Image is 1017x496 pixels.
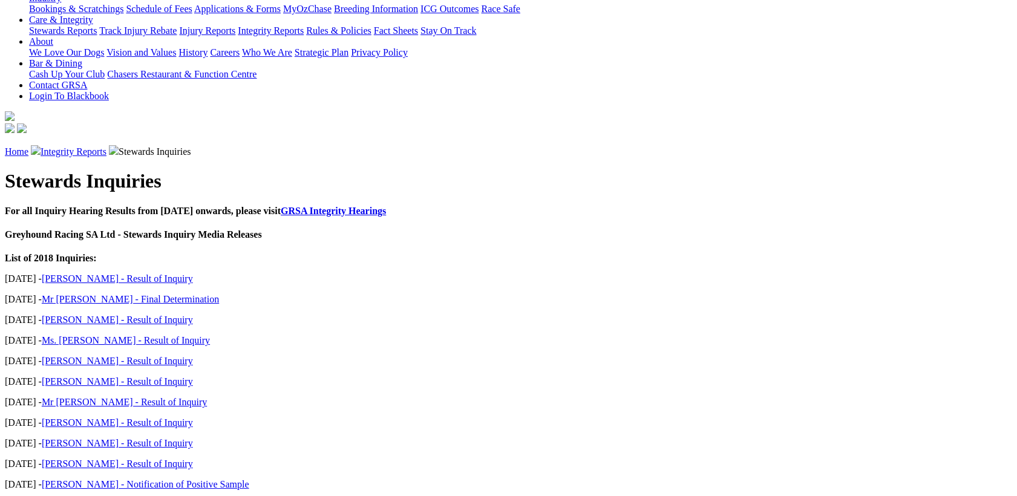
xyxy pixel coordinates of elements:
a: Care & Integrity [29,15,93,25]
a: Vision and Values [106,47,176,57]
img: twitter.svg [17,123,27,133]
p: Stewards Inquiries [5,145,1012,157]
p: [DATE] - [5,335,1012,346]
a: Careers [210,47,240,57]
a: [PERSON_NAME] - Result of Inquiry [42,273,193,284]
a: Mr [PERSON_NAME] - Final Determination [42,294,219,304]
a: Integrity Reports [238,25,304,36]
a: Injury Reports [179,25,235,36]
a: We Love Our Dogs [29,47,104,57]
a: Contact GRSA [29,80,87,90]
p: [DATE] - [5,273,1012,284]
img: logo-grsa-white.png [5,111,15,121]
a: ICG Outcomes [420,4,479,14]
a: Ms. [PERSON_NAME] - Result of Inquiry [42,335,210,345]
a: Login To Blackbook [29,91,109,101]
a: Who We Are [242,47,292,57]
h1: Stewards Inquiries [5,170,1012,192]
a: Privacy Policy [351,47,408,57]
p: [DATE] - [5,315,1012,325]
p: [DATE] - [5,417,1012,428]
img: facebook.svg [5,123,15,133]
a: Stewards Reports [29,25,97,36]
a: [PERSON_NAME] - Result of Inquiry [42,376,193,387]
a: Race Safe [481,4,520,14]
a: Rules & Policies [306,25,371,36]
p: [DATE] - [5,376,1012,387]
p: [DATE] - [5,458,1012,469]
a: Applications & Forms [194,4,281,14]
div: About [29,47,1012,58]
a: Track Injury Rebate [99,25,177,36]
p: [DATE] - [5,356,1012,367]
a: Cash Up Your Club [29,69,105,79]
a: About [29,36,53,47]
a: GRSA Integrity Hearings [281,206,386,216]
p: [DATE] - [5,479,1012,490]
a: Bar & Dining [29,58,82,68]
p: [DATE] - [5,438,1012,449]
a: MyOzChase [283,4,332,14]
h4: Greyhound Racing SA Ltd - Stewards Inquiry Media Releases [5,229,1012,240]
div: Care & Integrity [29,25,1012,36]
a: Mr [PERSON_NAME] - Result of Inquiry [42,397,207,407]
a: Chasers Restaurant & Function Centre [107,69,257,79]
a: Breeding Information [334,4,418,14]
a: Integrity Reports [41,146,106,157]
a: [PERSON_NAME] - Result of Inquiry [42,315,193,325]
a: History [178,47,208,57]
a: [PERSON_NAME] - Result of Inquiry [42,458,193,469]
div: Industry [29,4,1012,15]
a: Stay On Track [420,25,476,36]
p: [DATE] - [5,397,1012,408]
img: chevron-right.svg [109,145,119,155]
a: [PERSON_NAME] - Result of Inquiry [42,417,193,428]
a: Strategic Plan [295,47,348,57]
img: chevron-right.svg [31,145,41,155]
a: Home [5,146,28,157]
a: Fact Sheets [374,25,418,36]
div: Bar & Dining [29,69,1012,80]
a: [PERSON_NAME] - Result of Inquiry [42,438,193,448]
b: For all Inquiry Hearing Results from [DATE] onwards, please visit [5,206,386,216]
a: [PERSON_NAME] - Result of Inquiry [42,356,193,366]
a: Bookings & Scratchings [29,4,123,14]
p: [DATE] - [5,294,1012,305]
a: Schedule of Fees [126,4,192,14]
b: List of 2018 Inquiries: [5,253,97,263]
a: [PERSON_NAME] - Notification of Positive Sample [42,479,249,489]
